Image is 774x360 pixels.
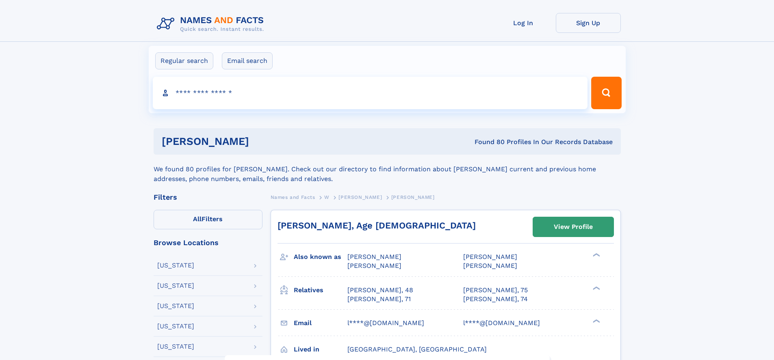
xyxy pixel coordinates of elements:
[154,210,262,229] label: Filters
[294,250,347,264] h3: Also known as
[162,136,362,147] h1: [PERSON_NAME]
[347,262,401,269] span: [PERSON_NAME]
[153,77,588,109] input: search input
[154,194,262,201] div: Filters
[591,285,601,291] div: ❯
[155,52,213,69] label: Regular search
[491,13,556,33] a: Log In
[347,345,487,353] span: [GEOGRAPHIC_DATA], [GEOGRAPHIC_DATA]
[154,155,621,184] div: We found 80 profiles for [PERSON_NAME]. Check out our directory to find information about [PERSON...
[222,52,273,69] label: Email search
[294,316,347,330] h3: Email
[157,343,194,350] div: [US_STATE]
[463,295,528,304] a: [PERSON_NAME], 74
[278,220,476,231] a: [PERSON_NAME], Age [DEMOGRAPHIC_DATA]
[154,13,271,35] img: Logo Names and Facts
[338,192,382,202] a: [PERSON_NAME]
[391,194,435,200] span: [PERSON_NAME]
[591,252,601,258] div: ❯
[154,239,262,246] div: Browse Locations
[347,253,401,261] span: [PERSON_NAME]
[157,262,194,269] div: [US_STATE]
[591,318,601,323] div: ❯
[294,283,347,297] h3: Relatives
[271,192,315,202] a: Names and Facts
[157,323,194,330] div: [US_STATE]
[533,217,614,237] a: View Profile
[554,218,593,236] div: View Profile
[157,282,194,289] div: [US_STATE]
[347,286,413,295] a: [PERSON_NAME], 48
[193,215,202,223] span: All
[362,138,613,147] div: Found 80 Profiles In Our Records Database
[294,343,347,356] h3: Lived in
[324,194,330,200] span: W
[347,295,411,304] a: [PERSON_NAME], 71
[591,77,621,109] button: Search Button
[463,286,528,295] a: [PERSON_NAME], 75
[157,303,194,309] div: [US_STATE]
[463,262,517,269] span: [PERSON_NAME]
[556,13,621,33] a: Sign Up
[463,253,517,261] span: [PERSON_NAME]
[338,194,382,200] span: [PERSON_NAME]
[324,192,330,202] a: W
